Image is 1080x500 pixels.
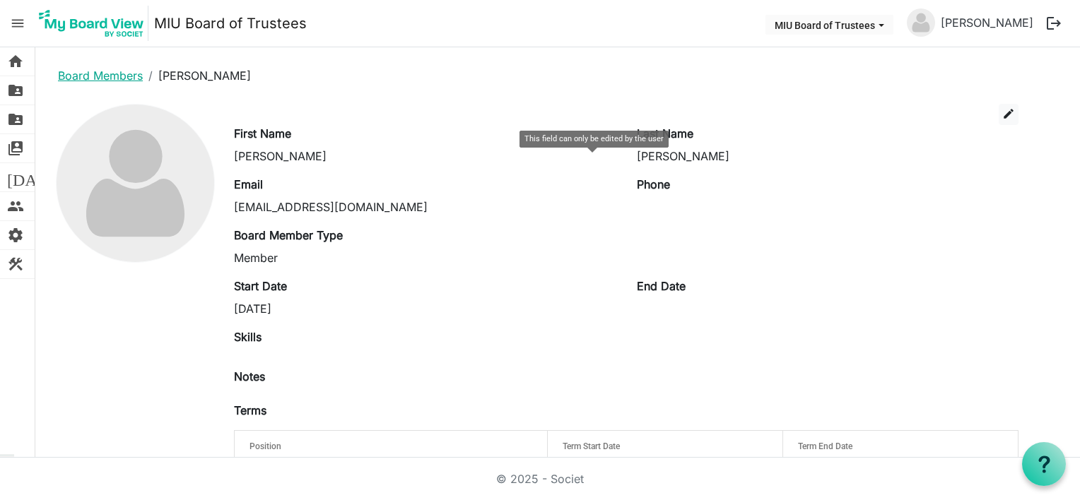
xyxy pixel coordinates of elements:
[563,441,620,451] span: Term Start Date
[935,8,1039,37] a: [PERSON_NAME]
[7,250,24,278] span: construction
[143,67,251,84] li: [PERSON_NAME]
[234,148,616,165] div: [PERSON_NAME]
[250,441,281,451] span: Position
[35,6,148,41] img: My Board View Logo
[520,131,668,147] div: This field can only be edited by the user
[1039,8,1069,38] button: logout
[57,105,214,262] img: no-profile-picture.svg
[765,15,893,35] button: MIU Board of Trustees dropdownbutton
[999,104,1019,125] button: edit
[234,402,266,419] label: Terms
[234,328,262,345] label: Skills
[234,125,291,142] label: First Name
[7,221,24,249] span: settings
[637,278,686,294] label: End Date
[7,192,24,220] span: people
[4,10,31,37] span: menu
[234,278,287,294] label: Start Date
[637,125,693,142] label: Last Name
[234,198,616,215] div: [EMAIL_ADDRESS][DOMAIN_NAME]
[234,368,265,385] label: Notes
[907,8,935,37] img: no-profile-picture.svg
[234,249,616,266] div: Member
[7,105,24,133] span: folder_shared
[7,163,61,191] span: [DATE]
[496,472,584,486] a: © 2025 - Societ
[154,9,307,37] a: MIU Board of Trustees
[58,69,143,83] a: Board Members
[234,227,343,244] label: Board Member Type
[234,300,616,317] div: [DATE]
[7,134,24,162] span: switch_account
[7,76,24,105] span: folder_shared
[234,176,263,193] label: Email
[798,441,852,451] span: Term End Date
[637,148,1019,165] div: [PERSON_NAME]
[1002,107,1015,120] span: edit
[637,176,670,193] label: Phone
[35,6,154,41] a: My Board View Logo
[7,47,24,76] span: home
